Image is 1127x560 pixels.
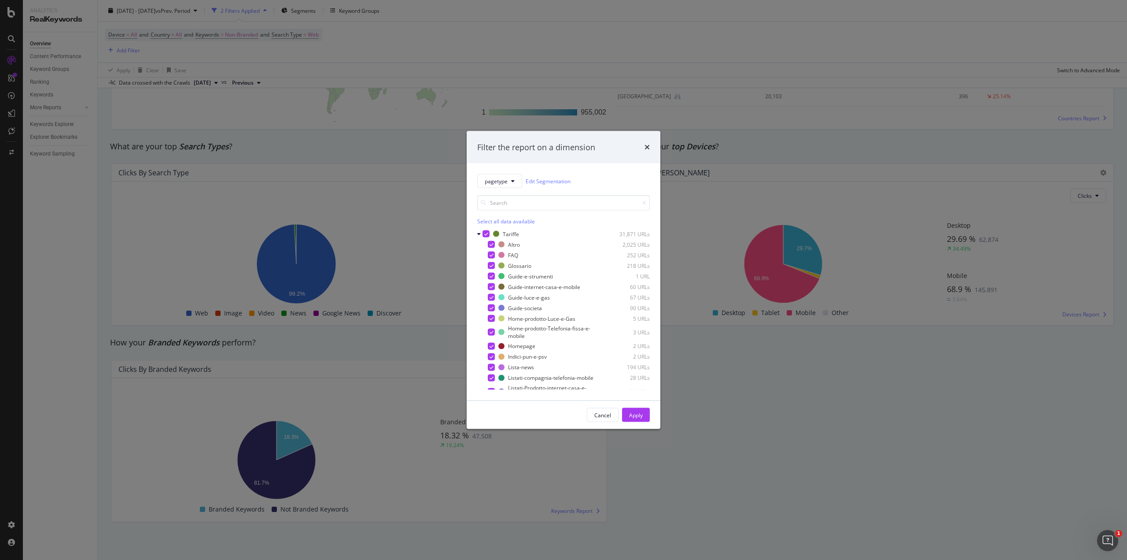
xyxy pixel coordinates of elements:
[611,328,650,336] div: 3 URLs
[587,408,619,422] button: Cancel
[477,174,522,188] button: pagetype
[607,374,650,382] div: 28 URLs
[508,342,535,350] div: Homepage
[508,293,550,301] div: Guide-luce-e-gas
[508,353,547,360] div: Indici-pun-e-psv
[477,218,650,225] div: Select all data available
[607,262,650,269] div: 218 URLs
[609,388,650,395] div: 22 URLs
[503,230,519,237] div: Tariffe
[607,342,650,350] div: 2 URLs
[508,262,531,269] div: Glossario
[508,315,575,322] div: Home-prodotto-Luce-e-Gas
[508,384,597,399] div: Listati-Prodotto-internet-casa-e-mobile
[607,283,650,290] div: 60 URLs
[607,230,650,237] div: 31,871 URLs
[1115,530,1122,537] span: 1
[607,353,650,360] div: 2 URLs
[607,315,650,322] div: 5 URLs
[485,177,508,185] span: pagetype
[477,141,595,153] div: Filter the report on a dimension
[508,363,534,371] div: Lista-news
[607,293,650,301] div: 67 URLs
[607,304,650,312] div: 90 URLs
[508,325,598,340] div: Home-prodotto-Telefonia-fissa-e-mobile
[508,304,542,312] div: Guide-societa
[508,241,520,248] div: Altro
[622,408,650,422] button: Apply
[645,141,650,153] div: times
[629,411,643,419] div: Apply
[526,176,571,185] a: Edit Segmentation
[1097,530,1118,551] iframe: Intercom live chat
[607,251,650,259] div: 252 URLs
[508,272,553,280] div: Guide-e-strumenti
[594,411,611,419] div: Cancel
[607,272,650,280] div: 1 URL
[508,283,580,290] div: Guide-internet-casa-e-mobile
[508,251,518,259] div: FAQ
[467,131,660,429] div: modal
[477,195,650,211] input: Search
[607,241,650,248] div: 2,025 URLs
[508,374,593,382] div: Listati-compagnia-telefonia-mobile
[607,363,650,371] div: 194 URLs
